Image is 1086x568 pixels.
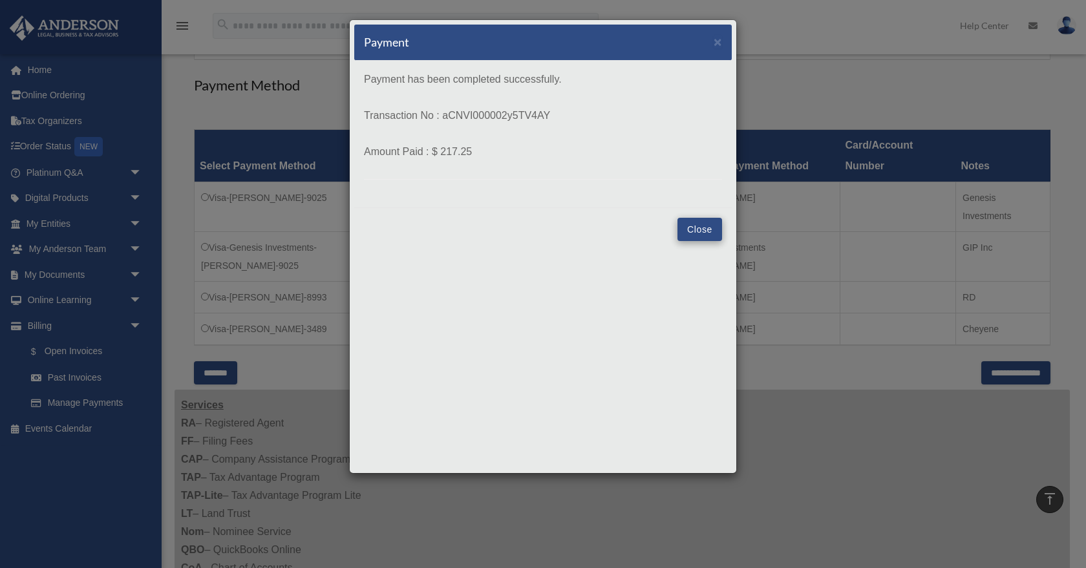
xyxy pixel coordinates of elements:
p: Amount Paid : $ 217.25 [364,143,722,161]
p: Payment has been completed successfully. [364,70,722,89]
button: Close [677,218,722,241]
p: Transaction No : aCNVI000002y5TV4AY [364,107,722,125]
span: × [714,34,722,49]
button: Close [714,35,722,48]
h5: Payment [364,34,409,50]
